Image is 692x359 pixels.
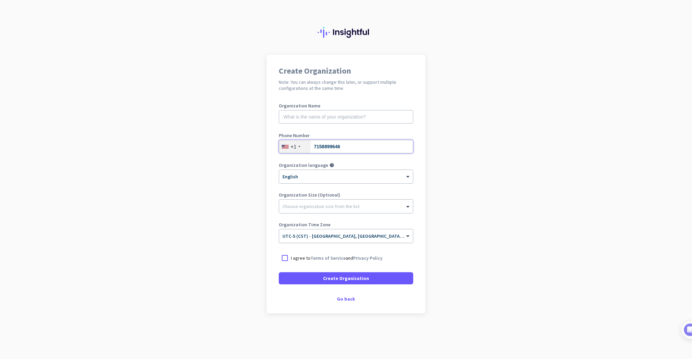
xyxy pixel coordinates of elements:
i: help [329,163,334,168]
label: Organization language [279,163,328,168]
div: Go back [279,297,413,301]
div: +1 [291,143,296,150]
button: Create Organization [279,272,413,284]
label: Organization Size (Optional) [279,193,413,197]
a: Privacy Policy [353,255,382,261]
h1: Create Organization [279,67,413,75]
span: Create Organization [323,275,369,282]
label: Organization Time Zone [279,222,413,227]
img: Insightful [318,27,374,38]
input: What is the name of your organization? [279,110,413,124]
a: Terms of Service [311,255,346,261]
input: 201-555-0123 [279,140,413,153]
label: Organization Name [279,103,413,108]
p: I agree to and [291,255,382,261]
label: Phone Number [279,133,413,138]
h2: Note: You can always change this later, or support multiple configurations at the same time [279,79,413,91]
